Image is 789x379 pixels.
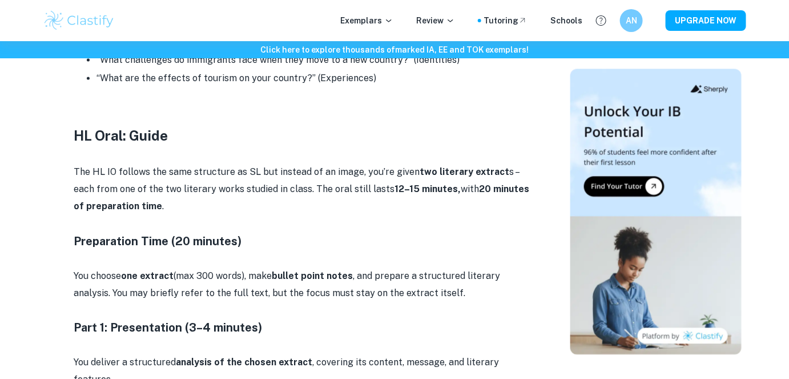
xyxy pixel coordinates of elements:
[74,319,530,336] h4: Part 1: Presentation (3–4 minutes)
[176,357,312,368] strong: analysis of the chosen extract
[74,125,530,146] h3: HL Oral: Guide
[620,9,643,32] button: AN
[272,270,353,281] strong: bullet point notes
[96,51,530,69] li: “What challenges do immigrants face when they move to a new country?” (Identities)
[394,183,461,194] strong: 12–15 minutes,
[625,14,638,27] h6: AN
[570,69,742,354] img: Thumbnail
[74,268,530,302] p: You choose (max 300 words), make , and prepare a structured literary analysis. You may briefly re...
[340,14,393,27] p: Exemplars
[74,163,530,216] p: The HL IO follows the same structure as SL but instead of an image, you’re given s – each from on...
[550,14,582,27] a: Schools
[666,10,746,31] button: UPGRADE NOW
[74,233,530,250] h4: Preparation Time (20 minutes)
[416,14,455,27] p: Review
[96,69,530,87] li: “What are the effects of tourism on your country?” (Experiences)
[121,270,174,281] strong: one extract
[43,9,115,32] img: Clastify logo
[2,43,787,56] h6: Click here to explore thousands of marked IA, EE and TOK exemplars !
[591,11,611,30] button: Help and Feedback
[484,14,528,27] a: Tutoring
[420,166,509,177] strong: two literary extract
